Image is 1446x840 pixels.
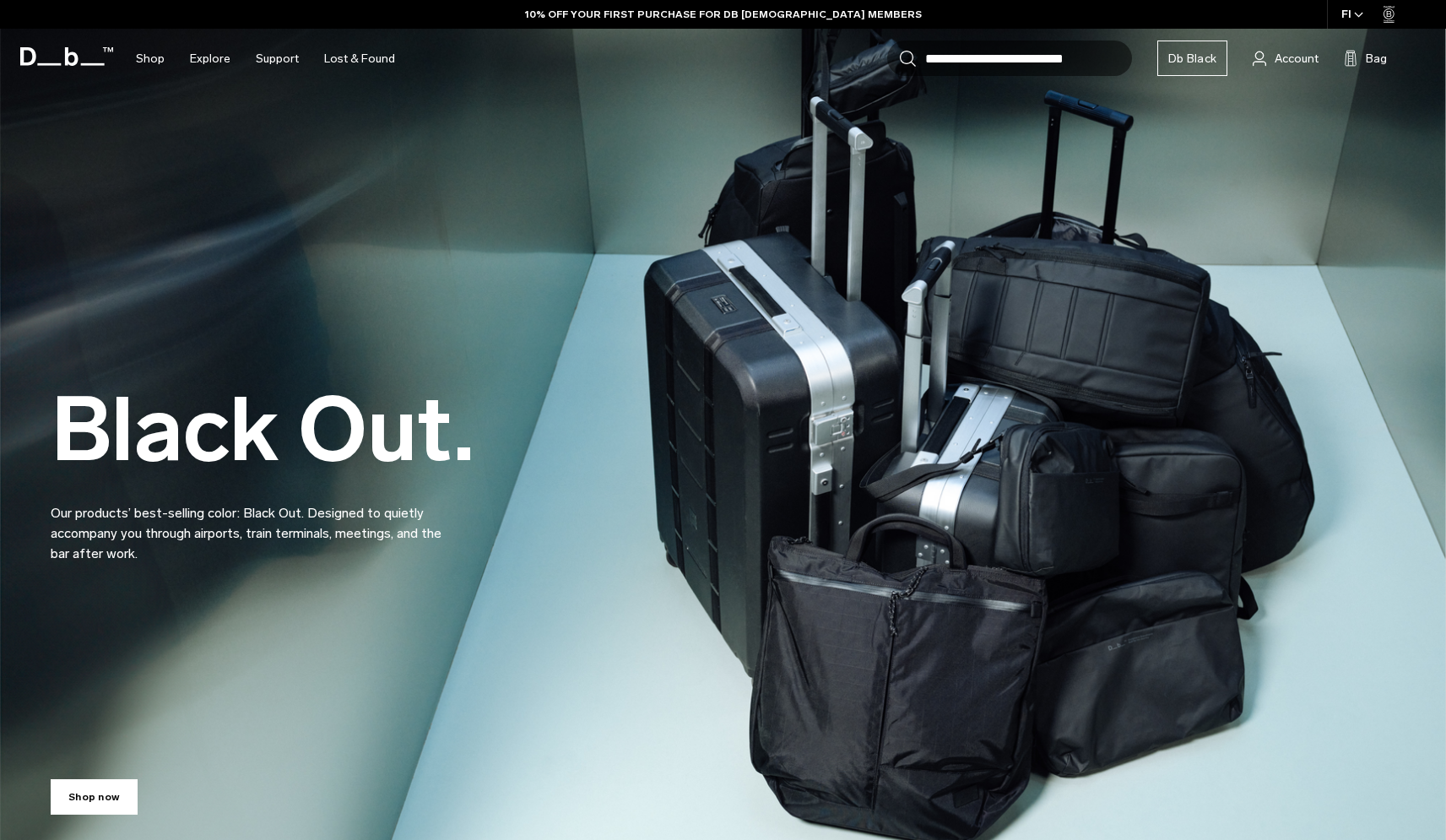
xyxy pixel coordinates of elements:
[525,7,922,22] a: 10% OFF YOUR FIRST PURCHASE FOR DB [DEMOGRAPHIC_DATA] MEMBERS
[51,779,138,815] a: Shop now
[190,29,230,89] a: Explore
[51,386,474,474] h2: Black Out.
[51,483,456,564] p: Our products’ best-selling color: Black Out. Designed to quietly accompany you through airports, ...
[1344,48,1387,68] button: Bag
[1275,50,1319,68] span: Account
[1157,41,1227,76] a: Db Black
[1253,48,1319,68] a: Account
[136,29,165,89] a: Shop
[256,29,299,89] a: Support
[324,29,395,89] a: Lost & Found
[1366,50,1387,68] span: Bag
[123,29,408,89] nav: Main Navigation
